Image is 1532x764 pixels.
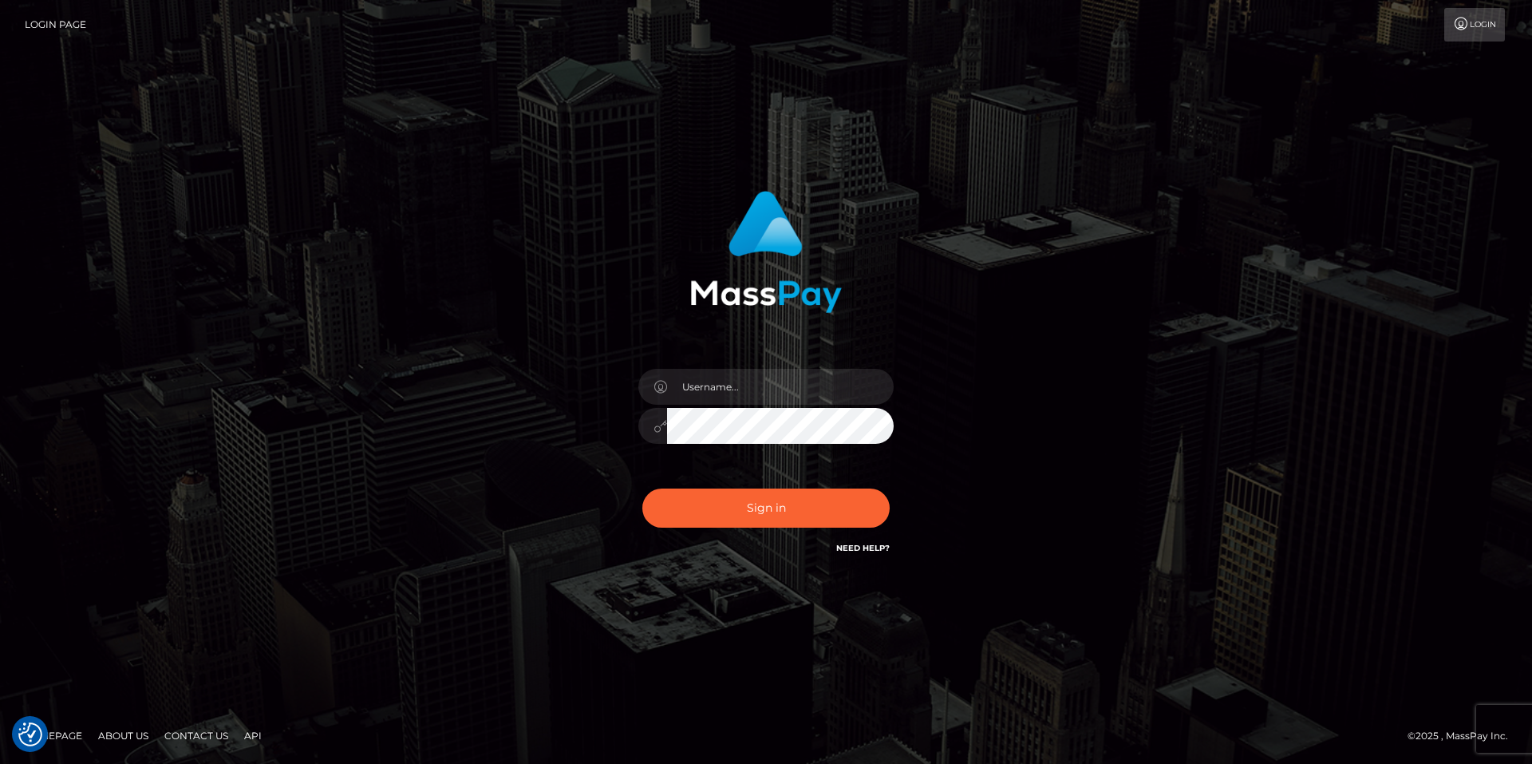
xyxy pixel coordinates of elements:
[642,489,890,528] button: Sign in
[238,723,268,748] a: API
[667,369,894,405] input: Username...
[25,8,86,42] a: Login Page
[18,722,42,746] img: Revisit consent button
[92,723,155,748] a: About Us
[836,543,890,553] a: Need Help?
[690,191,842,313] img: MassPay Login
[18,722,42,746] button: Consent Preferences
[1408,727,1520,745] div: © 2025 , MassPay Inc.
[158,723,235,748] a: Contact Us
[1444,8,1505,42] a: Login
[18,723,89,748] a: Homepage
